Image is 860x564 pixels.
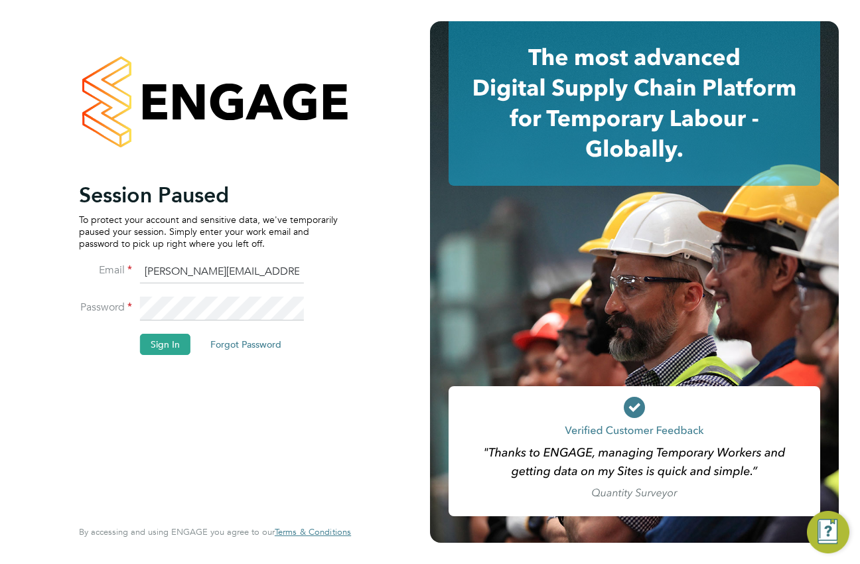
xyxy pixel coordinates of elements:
label: Password [79,301,132,315]
h2: Session Paused [79,182,338,208]
a: Terms & Conditions [275,527,351,537]
span: By accessing and using ENGAGE you agree to our [79,526,351,537]
button: Engage Resource Center [807,511,849,553]
input: Enter your work email... [140,260,304,284]
label: Email [79,263,132,277]
button: Forgot Password [200,334,292,355]
p: To protect your account and sensitive data, we've temporarily paused your session. Simply enter y... [79,214,338,250]
button: Sign In [140,334,190,355]
span: Terms & Conditions [275,526,351,537]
